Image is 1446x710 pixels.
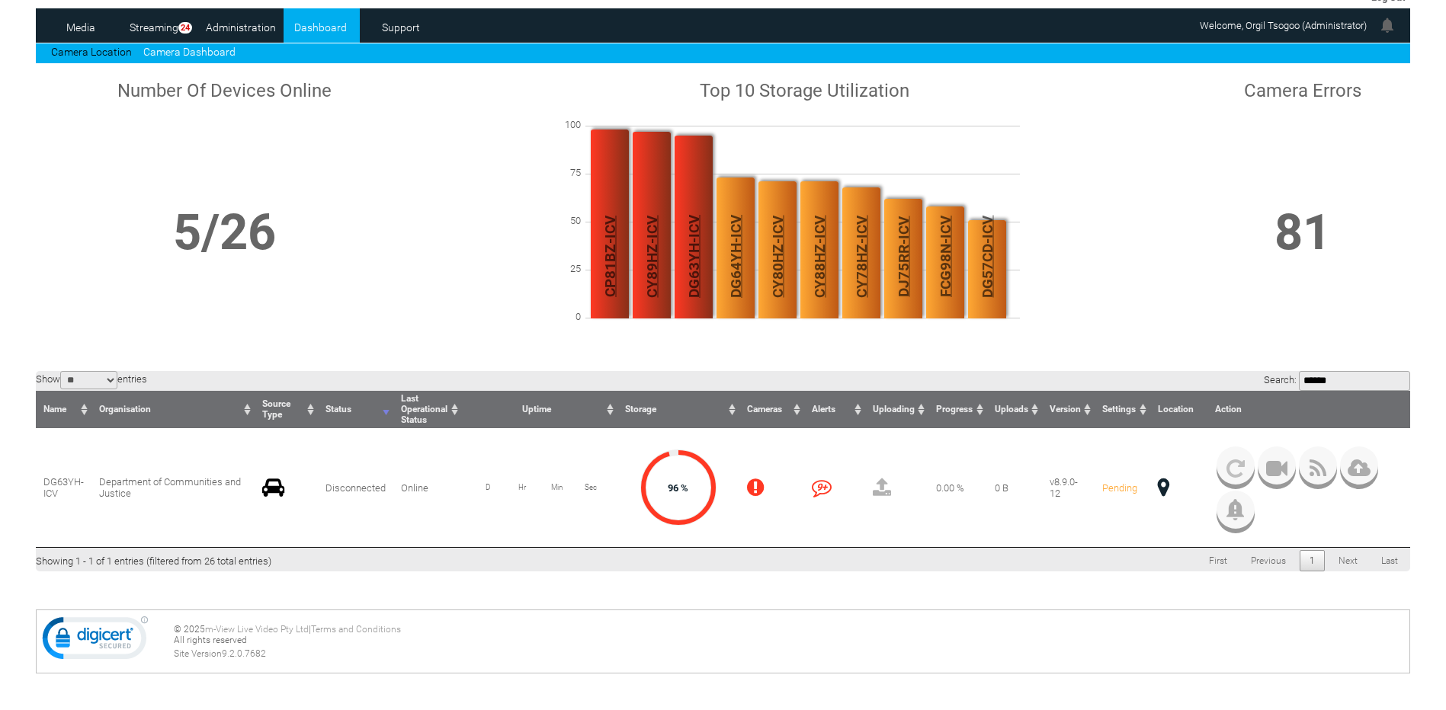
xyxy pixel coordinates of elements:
[543,215,588,226] span: 50
[1095,391,1150,428] th: Settings : activate to sort column ascending
[471,483,505,491] span: D
[43,16,117,39] a: Media
[393,428,462,547] td: Online
[668,482,688,494] span: 96 %
[325,482,386,494] span: Disconnected
[852,162,870,352] span: CY78HZ-ICV
[1299,371,1410,391] input: Search:
[1215,404,1242,414] span: Action
[768,162,786,352] span: CY80HZ-ICV
[60,371,117,389] select: Showentries
[936,162,954,352] span: FCG98N-ICV
[318,391,393,428] th: Status : activate to sort column ascending
[1102,482,1137,494] span: Pending
[401,393,447,425] span: Last Operational Status
[522,404,551,414] span: Uptime
[1199,550,1237,571] a: First
[255,391,317,428] th: Source Type : activate to sort column ascending
[810,162,828,352] span: CY88HZ-ICV
[1371,550,1408,571] a: Last
[625,404,656,414] span: Storage
[987,391,1042,428] th: Uploads : activate to sort column ascending
[393,391,462,428] th: Last Operational Status : activate to sort column ascending
[43,476,84,499] span: DG63YH-ICV
[43,404,66,414] span: Name
[143,46,236,58] a: Camera Dashboard
[311,624,401,635] a: Terms and Conditions
[643,162,660,352] span: CY89HZ-ICV
[1378,16,1396,34] img: bell24.png
[574,483,608,491] span: Sec
[364,16,438,39] a: Support
[812,478,832,497] i: 9+
[543,119,588,130] span: 100
[1158,404,1194,414] span: Location
[540,483,574,491] span: Min
[1241,550,1296,571] a: Previous
[865,391,928,428] th: Uploading : activate to sort column ascending
[99,404,151,414] span: Organisation
[462,391,617,428] th: Uptime : activate to sort column ascending
[1226,499,1244,520] img: bell_icon_gray.png
[91,391,255,428] th: Organisation : activate to sort column ascending
[178,22,192,34] span: 24
[804,391,865,428] th: Alerts : activate to sort column ascending
[601,162,618,352] span: CP81BZ-ICV
[987,428,1042,547] td: 0 B
[1150,391,1207,428] th: Location
[1201,203,1404,261] h1: 81
[1207,391,1410,428] th: Action
[174,624,1403,659] div: © 2025 | All rights reserved
[41,80,407,101] h1: Number Of Devices Online
[204,16,277,39] a: Administration
[174,648,1403,659] div: Site Version
[617,391,739,428] th: Storage : activate to sort column ascending
[325,404,351,414] span: Status
[1201,80,1404,101] h1: Camera Errors
[1264,374,1410,385] label: Search:
[42,616,149,667] img: DigiCert Secured Site Seal
[685,162,702,352] span: DG63YH-ICV
[543,311,588,322] span: 0
[41,203,407,261] h1: 5/26
[1042,428,1095,547] td: v8.9.0-12
[1200,20,1367,31] span: Welcome, Orgil Tsogoo (Administrator)
[505,483,540,491] span: Hr
[995,404,1028,414] span: Uploads
[284,16,357,39] a: Dashboard
[123,16,184,39] a: Streaming
[36,548,271,567] div: Showing 1 - 1 of 1 entries (filtered from 26 total entries)
[262,398,290,420] span: Source Type
[205,624,309,635] a: m-View Live Video Pty Ltd
[222,648,266,659] span: 9.2.0.7682
[812,404,835,414] span: Alerts
[1102,404,1136,414] span: Settings
[417,80,1193,101] h1: Top 10 Storage Utilization
[739,391,804,428] th: Cameras : activate to sort column ascending
[894,162,912,352] span: DJ75RR-ICV
[936,482,964,494] span: 0.00 %
[747,404,782,414] span: Cameras
[1042,391,1095,428] th: Version : activate to sort column ascending
[51,46,132,58] a: Camera Location
[928,391,986,428] th: Progress : activate to sort column ascending
[978,162,996,352] span: DG57CD-ICV
[543,167,588,178] span: 75
[1329,550,1367,571] a: Next
[936,404,973,414] span: Progress
[543,263,588,274] span: 25
[36,373,147,385] label: Show entries
[36,391,91,428] th: Name : activate to sort column ascending
[1300,550,1325,571] a: 1
[1050,404,1081,414] span: Version
[99,476,241,499] span: Department of Communities and Justice
[873,404,915,414] span: Uploading
[726,162,744,352] span: DG64YH-ICV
